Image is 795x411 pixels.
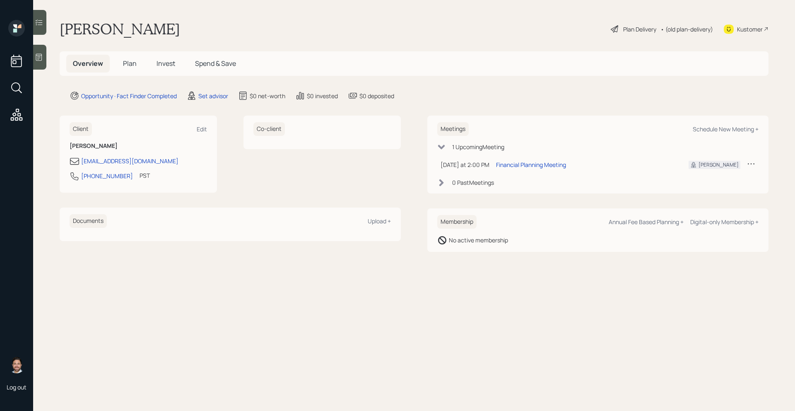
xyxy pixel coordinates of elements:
[70,143,207,150] h6: [PERSON_NAME]
[437,215,477,229] h6: Membership
[452,143,504,151] div: 1 Upcoming Meeting
[660,25,713,34] div: • (old plan-delivery)
[609,218,684,226] div: Annual Fee Based Planning +
[250,92,285,100] div: $0 net-worth
[198,92,228,100] div: Set advisor
[81,172,133,180] div: [PHONE_NUMBER]
[693,125,759,133] div: Schedule New Meeting +
[81,157,178,165] div: [EMAIL_ADDRESS][DOMAIN_NAME]
[307,92,338,100] div: $0 invested
[197,125,207,133] div: Edit
[70,214,107,228] h6: Documents
[699,161,739,169] div: [PERSON_NAME]
[737,25,763,34] div: Kustomer
[60,20,180,38] h1: [PERSON_NAME]
[452,178,494,187] div: 0 Past Meeting s
[140,171,150,180] div: PST
[359,92,394,100] div: $0 deposited
[623,25,656,34] div: Plan Delivery
[81,92,177,100] div: Opportunity · Fact Finder Completed
[70,122,92,136] h6: Client
[123,59,137,68] span: Plan
[496,160,566,169] div: Financial Planning Meeting
[195,59,236,68] span: Spend & Save
[690,218,759,226] div: Digital-only Membership +
[8,357,25,373] img: michael-russo-headshot.png
[7,383,26,391] div: Log out
[437,122,469,136] h6: Meetings
[253,122,285,136] h6: Co-client
[449,236,508,244] div: No active membership
[157,59,175,68] span: Invest
[73,59,103,68] span: Overview
[368,217,391,225] div: Upload +
[441,160,489,169] div: [DATE] at 2:00 PM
